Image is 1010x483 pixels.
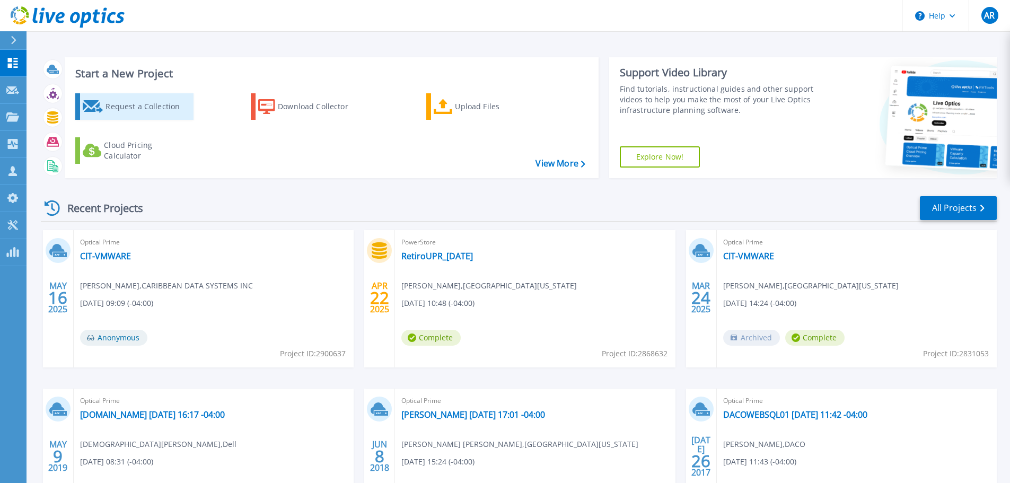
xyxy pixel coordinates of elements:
[106,96,190,117] div: Request a Collection
[691,278,711,317] div: MAR 2025
[723,456,796,468] span: [DATE] 11:43 (-04:00)
[535,159,585,169] a: View More
[723,395,990,407] span: Optical Prime
[401,456,475,468] span: [DATE] 15:24 (-04:00)
[620,66,818,80] div: Support Video Library
[602,348,668,359] span: Project ID: 2868632
[80,456,153,468] span: [DATE] 08:31 (-04:00)
[923,348,989,359] span: Project ID: 2831053
[401,330,461,346] span: Complete
[48,278,68,317] div: MAY 2025
[370,278,390,317] div: APR 2025
[80,438,236,450] span: [DEMOGRAPHIC_DATA][PERSON_NAME] , Dell
[75,137,194,164] a: Cloud Pricing Calculator
[691,293,710,302] span: 24
[401,251,473,261] a: RetiroUPR_[DATE]
[723,330,780,346] span: Archived
[278,96,363,117] div: Download Collector
[251,93,369,120] a: Download Collector
[370,437,390,476] div: JUN 2018
[75,93,194,120] a: Request a Collection
[723,438,805,450] span: [PERSON_NAME] , DACO
[48,437,68,476] div: MAY 2019
[401,280,577,292] span: [PERSON_NAME] , [GEOGRAPHIC_DATA][US_STATE]
[401,236,669,248] span: PowerStore
[80,330,147,346] span: Anonymous
[48,293,67,302] span: 16
[691,456,710,466] span: 26
[723,280,899,292] span: [PERSON_NAME] , [GEOGRAPHIC_DATA][US_STATE]
[723,409,867,420] a: DACOWEBSQL01 [DATE] 11:42 -04:00
[80,409,225,420] a: [DOMAIN_NAME] [DATE] 16:17 -04:00
[80,251,131,261] a: CIT-VMWARE
[691,437,711,476] div: [DATE] 2017
[401,297,475,309] span: [DATE] 10:48 (-04:00)
[280,348,346,359] span: Project ID: 2900637
[53,452,63,461] span: 9
[426,93,544,120] a: Upload Files
[401,438,638,450] span: [PERSON_NAME] [PERSON_NAME] , [GEOGRAPHIC_DATA][US_STATE]
[80,236,347,248] span: Optical Prime
[620,146,700,168] a: Explore Now!
[375,452,384,461] span: 8
[41,195,157,221] div: Recent Projects
[104,140,189,161] div: Cloud Pricing Calculator
[80,395,347,407] span: Optical Prime
[984,11,995,20] span: AR
[401,409,545,420] a: [PERSON_NAME] [DATE] 17:01 -04:00
[920,196,997,220] a: All Projects
[723,297,796,309] span: [DATE] 14:24 (-04:00)
[80,280,253,292] span: [PERSON_NAME] , CARIBBEAN DATA SYSTEMS INC
[370,293,389,302] span: 22
[80,297,153,309] span: [DATE] 09:09 (-04:00)
[75,68,585,80] h3: Start a New Project
[401,395,669,407] span: Optical Prime
[723,236,990,248] span: Optical Prime
[723,251,774,261] a: CIT-VMWARE
[785,330,845,346] span: Complete
[620,84,818,116] div: Find tutorials, instructional guides and other support videos to help you make the most of your L...
[455,96,540,117] div: Upload Files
